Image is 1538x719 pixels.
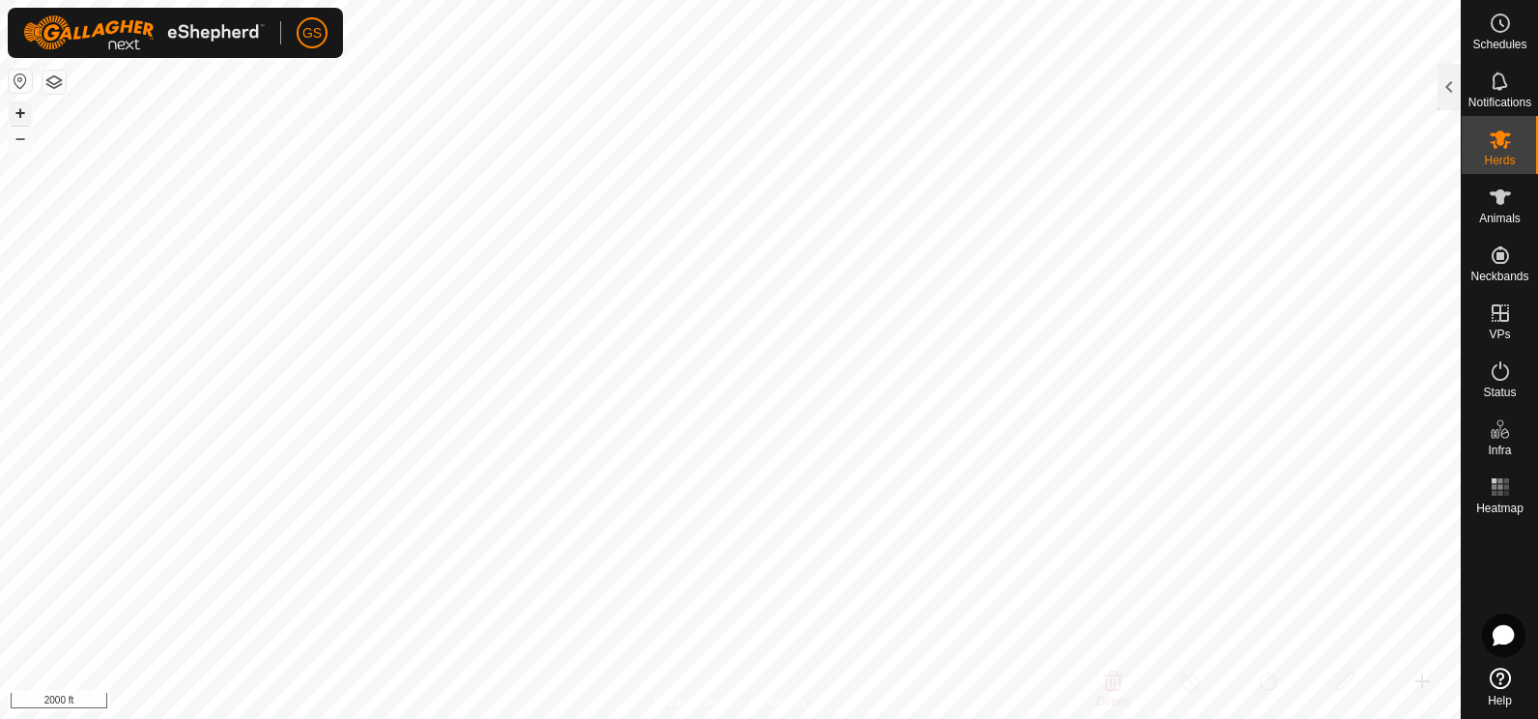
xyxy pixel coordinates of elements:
span: Infra [1488,445,1511,456]
a: Contact Us [750,694,807,711]
span: GS [302,23,322,43]
span: Animals [1479,213,1521,224]
button: Reset Map [9,70,32,93]
button: – [9,127,32,150]
span: Help [1488,695,1512,706]
span: Notifications [1468,97,1531,108]
button: + [9,101,32,125]
span: Herds [1484,155,1515,166]
button: Map Layers [43,71,66,94]
a: Help [1462,660,1538,714]
span: VPs [1489,329,1510,340]
span: Neckbands [1470,271,1528,282]
span: Schedules [1472,39,1526,50]
img: Gallagher Logo [23,15,265,50]
span: Heatmap [1476,503,1524,514]
span: Status [1483,387,1516,398]
a: Privacy Policy [654,694,726,711]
